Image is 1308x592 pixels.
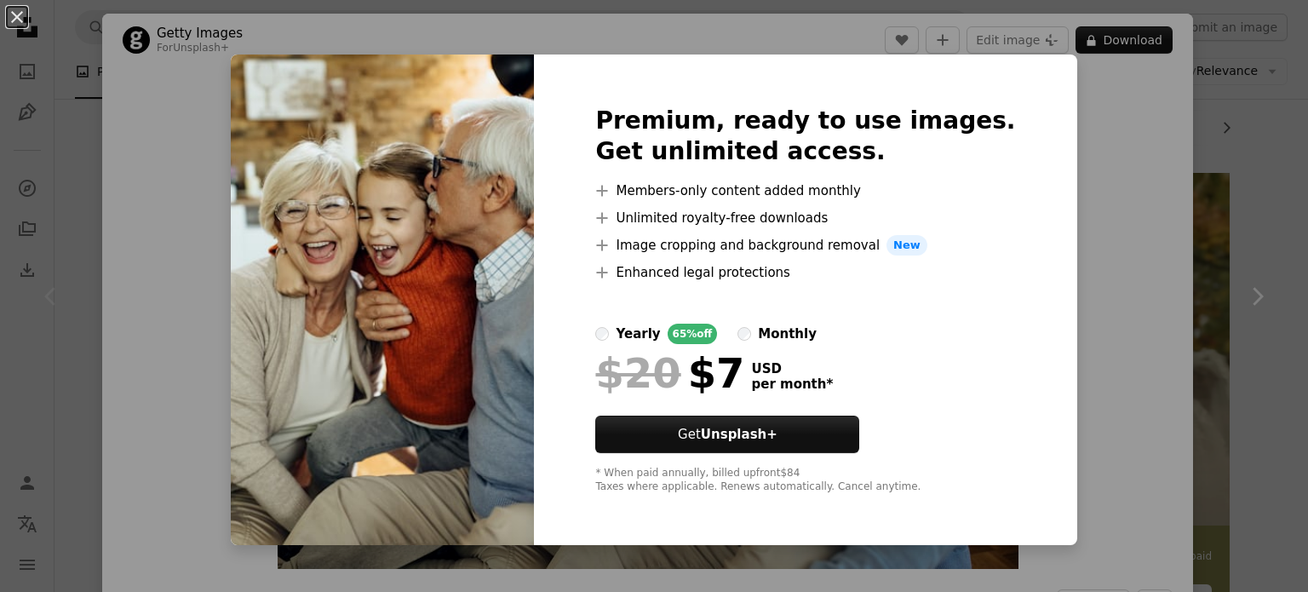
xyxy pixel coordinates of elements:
span: New [886,235,927,256]
div: * When paid annually, billed upfront $84 Taxes where applicable. Renews automatically. Cancel any... [595,467,1015,494]
input: monthly [737,327,751,341]
span: USD [751,361,833,376]
input: yearly65%off [595,327,609,341]
li: Enhanced legal protections [595,262,1015,283]
li: Unlimited royalty-free downloads [595,208,1015,228]
div: yearly [616,324,660,344]
div: 65% off [668,324,718,344]
span: $20 [595,351,680,395]
div: monthly [758,324,817,344]
strong: Unsplash+ [701,427,777,442]
li: Members-only content added monthly [595,181,1015,201]
div: $7 [595,351,744,395]
li: Image cropping and background removal [595,235,1015,256]
button: GetUnsplash+ [595,416,859,453]
span: per month * [751,376,833,392]
h2: Premium, ready to use images. Get unlimited access. [595,106,1015,167]
img: premium_photo-1661517629181-6aa0fa506def [231,55,534,545]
